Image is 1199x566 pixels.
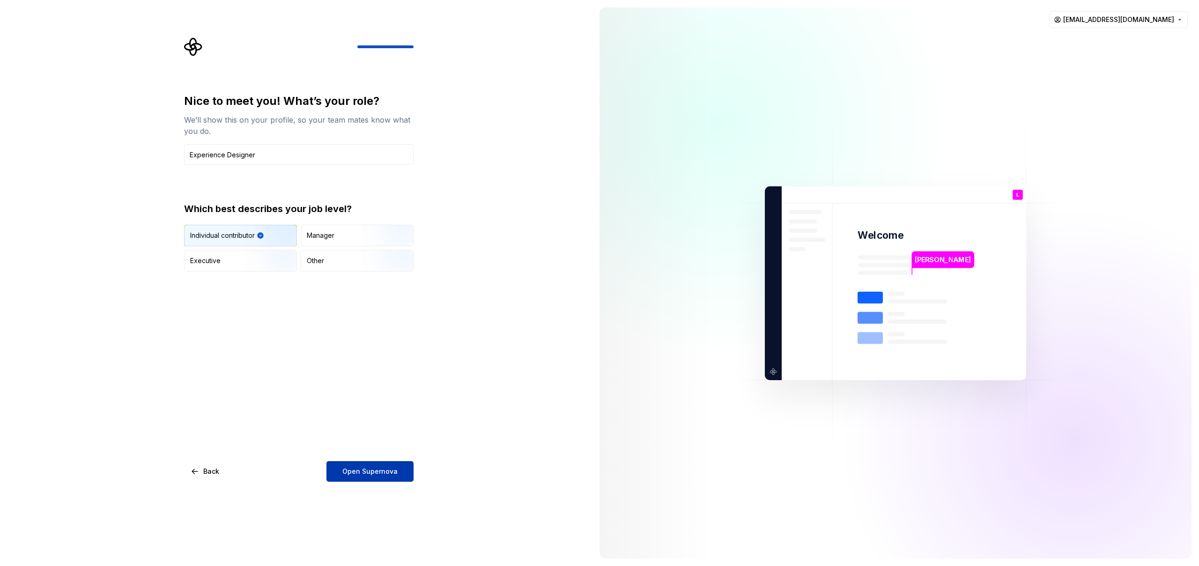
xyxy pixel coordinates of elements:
p: L [1016,192,1019,197]
button: Back [184,461,227,482]
div: Individual contributor [190,231,255,240]
p: Welcome [858,228,903,242]
span: Open Supernova [342,467,398,476]
div: Manager [307,231,334,240]
button: [EMAIL_ADDRESS][DOMAIN_NAME] [1050,11,1188,28]
div: Which best describes your job level? [184,202,414,215]
svg: Supernova Logo [184,37,203,56]
div: We’ll show this on your profile, so your team mates know what you do. [184,114,414,137]
p: [PERSON_NAME] [915,254,971,265]
div: Nice to meet you! What’s your role? [184,94,414,109]
input: Job title [184,144,414,165]
span: Back [203,467,219,476]
button: Open Supernova [326,461,414,482]
div: Executive [190,256,221,265]
div: Other [307,256,324,265]
span: [EMAIL_ADDRESS][DOMAIN_NAME] [1063,15,1174,24]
